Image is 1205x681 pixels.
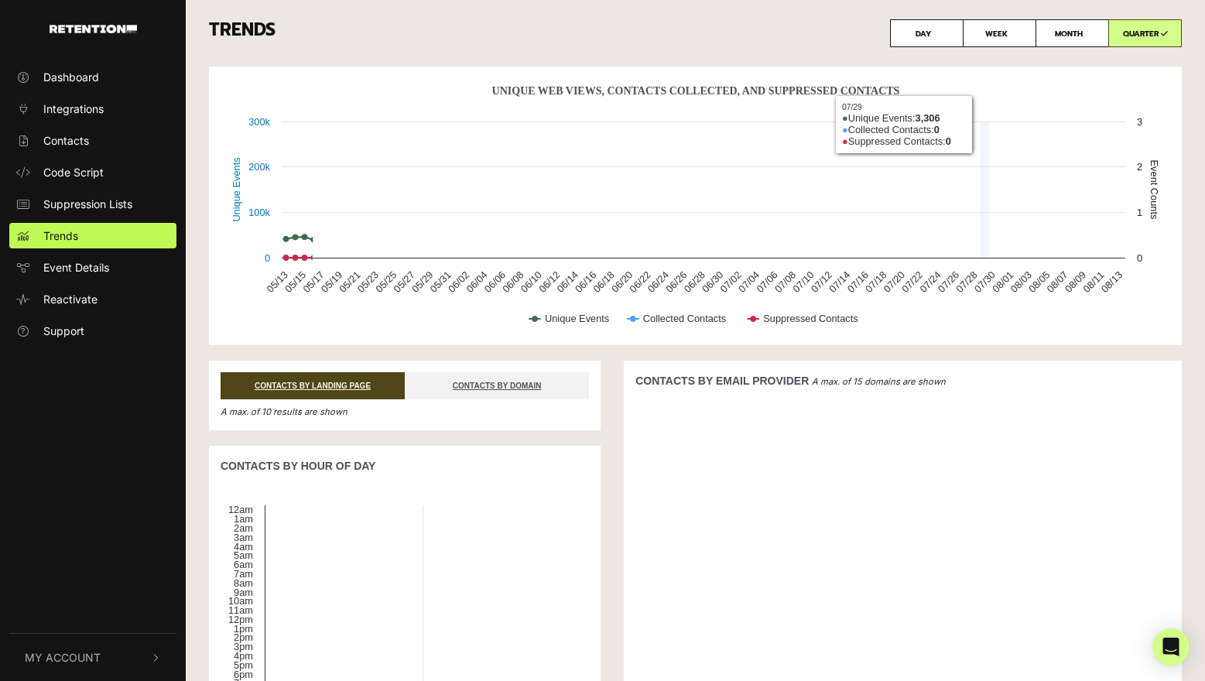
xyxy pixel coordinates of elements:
text: 1 [1137,207,1142,218]
h3: TRENDS [209,19,1182,47]
text: 06/22 [627,269,652,295]
text: 07/18 [863,269,888,295]
text: 06/16 [573,269,598,295]
text: 0 [1137,252,1142,264]
text: 1am [234,513,253,525]
text: 1pm [234,623,253,635]
text: 06/26 [663,269,689,295]
em: A max. of 10 results are shown [221,406,347,417]
span: Event Details [43,259,109,275]
text: 9am [234,587,253,598]
text: 6am [234,559,253,570]
text: 07/06 [754,269,779,295]
text: 08/13 [1099,269,1125,295]
text: 05/23 [355,269,381,295]
text: Event Counts [1149,160,1160,220]
text: 0 [265,252,270,264]
text: 06/12 [536,269,562,295]
text: 07/28 [953,269,979,295]
text: 10am [228,595,253,607]
text: 08/11 [1080,269,1106,295]
text: 8am [234,577,253,589]
text: 07/20 [881,269,907,295]
a: CONTACTS BY DOMAIN [405,372,589,399]
text: 07/26 [936,269,961,295]
text: 07/22 [899,269,925,295]
text: 3 [1137,116,1142,128]
div: Open Intercom Messenger [1152,628,1190,666]
text: 3pm [234,641,253,652]
text: Unique Events [545,313,609,324]
em: A max. of 15 domains are shown [812,376,946,387]
text: 06/02 [446,269,471,295]
text: 07/08 [772,269,798,295]
text: 06/14 [555,269,580,295]
text: 2am [234,522,253,534]
svg: Unique Web Views, Contacts Collected, And Suppressed Contacts [221,78,1170,341]
button: My Account [9,634,176,681]
span: Code Script [43,164,104,180]
text: 12am [228,504,253,515]
text: 5pm [234,659,253,671]
a: Suppression Lists [9,191,176,217]
label: MONTH [1036,19,1109,47]
text: 06/10 [519,269,544,295]
text: 05/21 [337,269,362,295]
text: 06/06 [482,269,508,295]
text: 06/18 [591,269,616,295]
a: CONTACTS BY LANDING PAGE [221,372,405,399]
text: Suppressed Contacts [763,313,858,324]
span: Support [43,323,84,339]
text: 2pm [234,631,253,643]
span: Contacts [43,132,89,149]
text: 07/10 [790,269,816,295]
text: 06/28 [682,269,707,295]
a: Dashboard [9,64,176,90]
text: 11am [228,604,253,616]
a: Event Details [9,255,176,280]
span: Integrations [43,101,104,117]
text: 08/05 [1026,269,1052,295]
text: 08/07 [1045,269,1070,295]
text: 05/31 [428,269,454,295]
text: 200k [248,161,270,173]
text: 07/30 [972,269,998,295]
text: 05/17 [300,269,326,295]
span: Dashboard [43,69,99,85]
span: Reactivate [43,291,98,307]
text: 4pm [234,650,253,662]
img: Retention.com [50,25,137,33]
text: 100k [248,207,270,218]
text: 06/08 [500,269,525,295]
text: 05/25 [373,269,399,295]
text: 06/04 [464,269,489,295]
text: 06/20 [609,269,635,295]
text: 07/14 [827,269,852,295]
text: 05/27 [392,269,417,295]
text: 7am [234,568,253,580]
strong: CONTACTS BY HOUR OF DAY [221,460,375,472]
text: 3am [234,532,253,543]
text: 12pm [228,614,253,625]
text: 07/24 [917,269,943,295]
span: My Account [25,649,101,666]
text: 05/19 [319,269,344,295]
text: 05/15 [282,269,308,295]
text: 5am [234,549,253,561]
text: 2 [1137,161,1142,173]
strong: CONTACTS BY EMAIL PROVIDER [635,375,809,387]
span: Trends [43,228,78,244]
text: 05/13 [265,269,290,295]
text: 06/30 [700,269,725,295]
text: 06/24 [645,269,671,295]
a: Support [9,318,176,344]
text: Unique Web Views, Contacts Collected, And Suppressed Contacts [492,85,900,97]
span: Suppression Lists [43,196,132,212]
text: Collected Contacts [643,313,726,324]
text: 08/01 [990,269,1015,295]
a: Integrations [9,96,176,121]
a: Code Script [9,159,176,185]
text: 07/02 [718,269,744,295]
text: 300k [248,116,270,128]
a: Reactivate [9,286,176,312]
